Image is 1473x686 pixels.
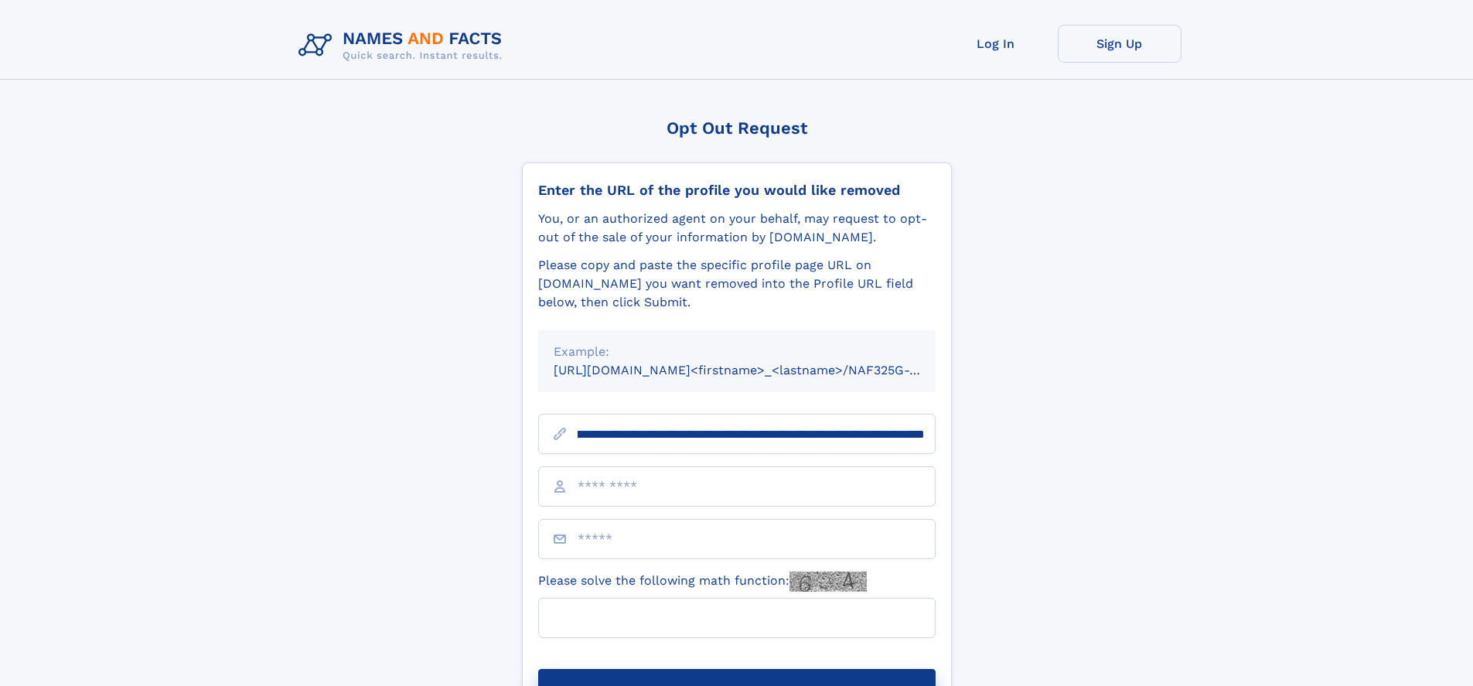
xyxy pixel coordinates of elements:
[522,118,952,138] div: Opt Out Request
[538,256,936,312] div: Please copy and paste the specific profile page URL on [DOMAIN_NAME] you want removed into the Pr...
[538,210,936,247] div: You, or an authorized agent on your behalf, may request to opt-out of the sale of your informatio...
[292,25,515,67] img: Logo Names and Facts
[1058,25,1181,63] a: Sign Up
[538,572,867,592] label: Please solve the following math function:
[934,25,1058,63] a: Log In
[538,182,936,199] div: Enter the URL of the profile you would like removed
[554,363,965,377] small: [URL][DOMAIN_NAME]<firstname>_<lastname>/NAF325G-xxxxxxxx
[554,343,920,361] div: Example:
